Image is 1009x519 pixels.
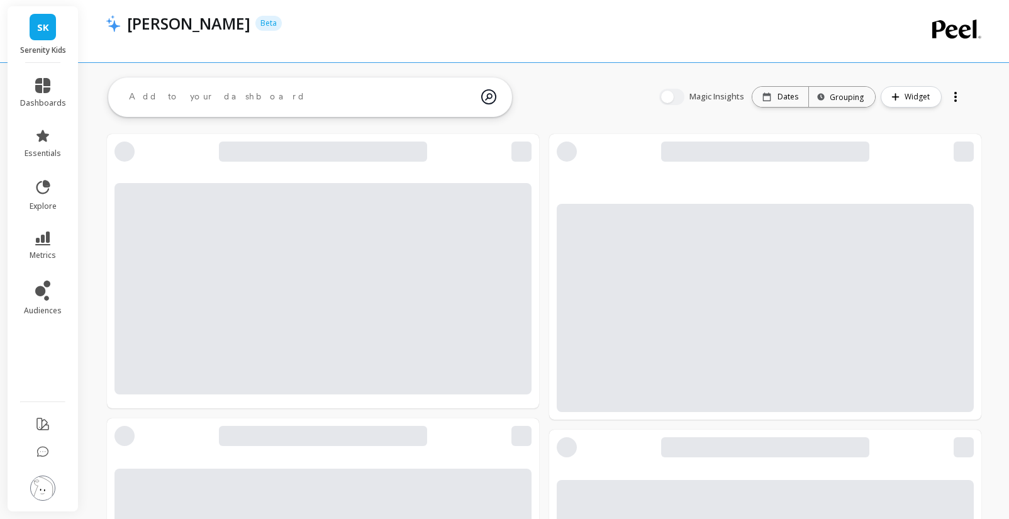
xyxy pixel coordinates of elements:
[481,80,496,114] img: magic search icon
[106,14,121,32] img: header icon
[24,306,62,316] span: audiences
[905,91,934,103] span: Widget
[20,98,66,108] span: dashboards
[20,45,66,55] p: Serenity Kids
[30,476,55,501] img: profile picture
[689,91,747,103] span: Magic Insights
[881,86,942,108] button: Widget
[255,16,282,31] p: Beta
[25,148,61,159] span: essentials
[37,20,49,35] span: SK
[30,250,56,260] span: metrics
[30,201,57,211] span: explore
[820,91,864,103] div: Grouping
[127,13,250,34] p: Dawn
[778,92,798,102] p: Dates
